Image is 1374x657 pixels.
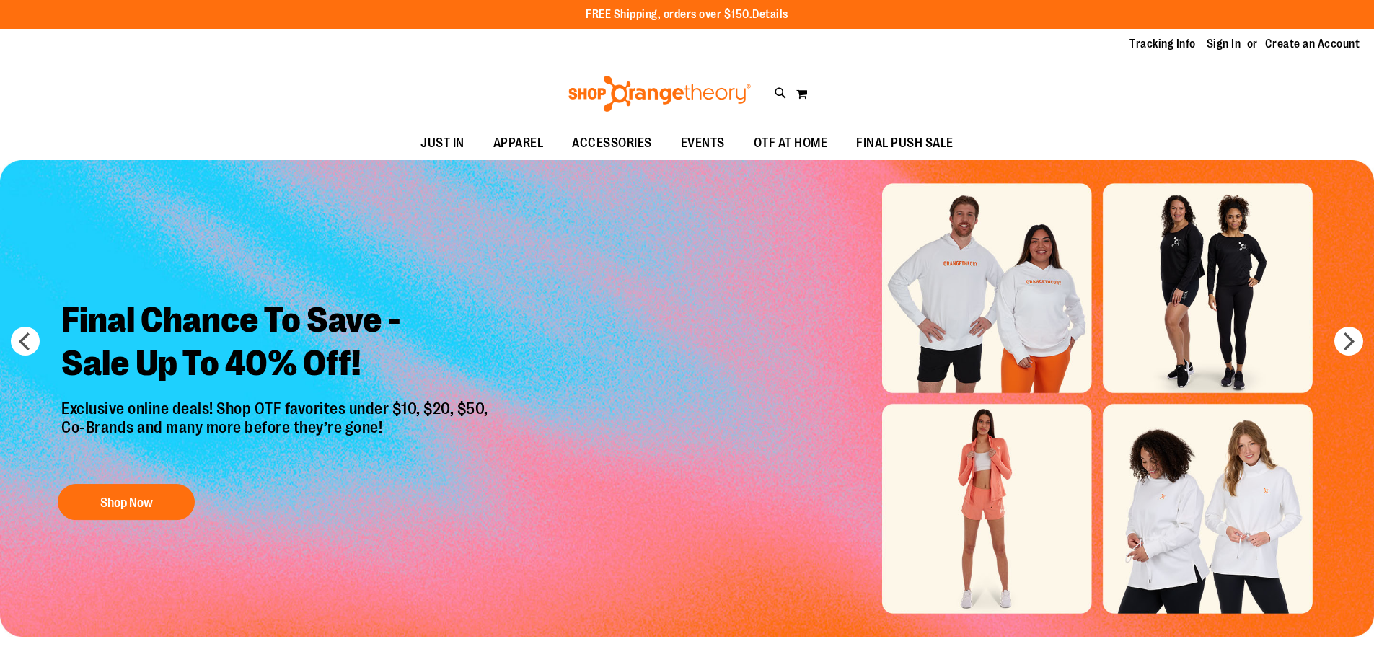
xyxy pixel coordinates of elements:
a: Tracking Info [1129,36,1196,52]
a: Details [752,8,788,21]
button: next [1334,327,1363,356]
a: FINAL PUSH SALE [842,127,968,160]
span: FINAL PUSH SALE [856,127,954,159]
span: EVENTS [681,127,725,159]
a: JUST IN [406,127,479,160]
span: ACCESSORIES [572,127,652,159]
a: Final Chance To Save -Sale Up To 40% Off! Exclusive online deals! Shop OTF favorites under $10, $... [50,288,503,528]
a: APPAREL [479,127,558,160]
p: FREE Shipping, orders over $150. [586,6,788,23]
button: prev [11,327,40,356]
a: Sign In [1207,36,1241,52]
span: OTF AT HOME [754,127,828,159]
img: Shop Orangetheory [566,76,753,112]
a: Create an Account [1265,36,1360,52]
span: APPAREL [493,127,544,159]
h2: Final Chance To Save - Sale Up To 40% Off! [50,288,503,400]
button: Shop Now [58,484,195,520]
p: Exclusive online deals! Shop OTF favorites under $10, $20, $50, Co-Brands and many more before th... [50,400,503,470]
span: JUST IN [420,127,464,159]
a: OTF AT HOME [739,127,842,160]
a: EVENTS [666,127,739,160]
a: ACCESSORIES [558,127,666,160]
